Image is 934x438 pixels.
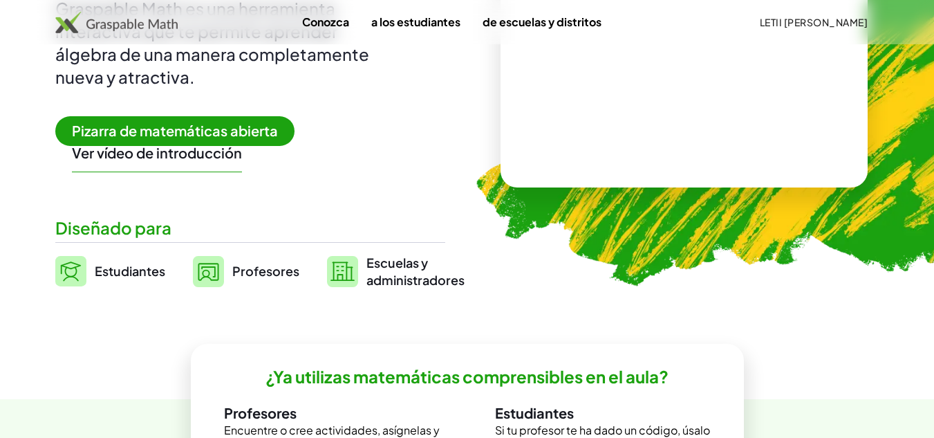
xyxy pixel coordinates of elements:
font: Escuelas y [366,255,428,271]
font: de escuelas y distritos [483,15,601,29]
font: Estudiantes [495,404,574,421]
button: Letii [PERSON_NAME] [748,10,879,35]
font: Conozca [302,15,349,29]
a: Escuelas yadministradores [327,254,465,289]
font: Ver vídeo de introducción [72,144,242,161]
a: Profesores [193,254,299,289]
font: ¿Ya utilizas matemáticas comprensibles en el aula? [265,366,669,387]
font: administradores [366,272,465,288]
a: a los estudiantes [360,9,471,35]
a: de escuelas y distritos [471,9,613,35]
font: Pizarra de matemáticas abierta [72,122,278,139]
button: Ver vídeo de introducción [72,144,242,162]
a: Estudiantes [55,254,165,289]
a: Conozca [291,9,360,35]
font: Letii [PERSON_NAME] [760,16,868,28]
font: a los estudiantes [371,15,460,29]
font: Diseñado para [55,217,171,238]
video: ¿Qué es esto? Es notación matemática dinámica. Esta notación desempeña un papel fundamental en có... [580,27,787,131]
font: Profesores [232,263,299,279]
img: svg%3e [193,256,224,287]
font: Estudiantes [95,263,165,279]
font: Profesores [224,404,297,421]
img: svg%3e [327,256,358,287]
img: svg%3e [55,256,86,286]
a: Pizarra de matemáticas abierta [55,125,306,139]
